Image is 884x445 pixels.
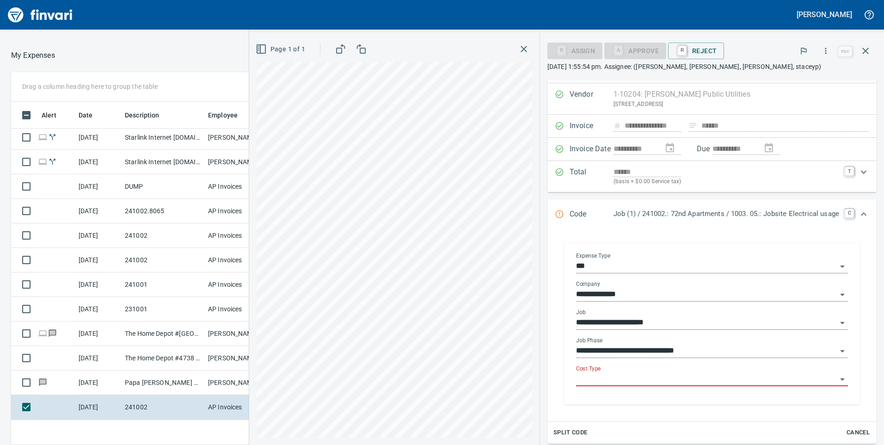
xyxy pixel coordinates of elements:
[668,43,724,59] button: RReject
[845,209,854,218] a: C
[121,125,204,150] td: Starlink Internet [DOMAIN_NAME] CA - 72nd
[121,223,204,248] td: 241002
[208,110,250,121] span: Employee
[816,41,836,61] button: More
[576,309,586,315] label: Job
[42,110,68,121] span: Alert
[547,46,602,54] div: Assign
[125,110,160,121] span: Description
[570,167,614,186] p: Total
[547,161,877,192] div: Expand
[678,45,687,56] a: R
[204,174,274,199] td: AP Invoices
[547,230,877,444] div: Expand
[11,50,55,61] p: My Expenses
[204,150,274,174] td: [PERSON_NAME]
[48,159,57,165] span: Split transaction
[38,159,48,165] span: Online transaction
[614,209,839,219] p: Job (1) / 241002.: 72nd Apartments / 1003. 05.: Jobsite Electrical usage
[836,316,849,329] button: Open
[38,134,48,140] span: Online transaction
[794,7,854,22] button: [PERSON_NAME]
[204,321,274,346] td: [PERSON_NAME]
[75,297,121,321] td: [DATE]
[6,4,75,26] img: Finvari
[38,330,48,336] span: Online transaction
[258,43,305,55] span: Page 1 of 1
[121,199,204,223] td: 241002.8065
[843,426,873,440] button: Cancel
[121,371,204,395] td: Papa [PERSON_NAME] Pizza # 3 Ridgefield [GEOGRAPHIC_DATA]
[48,134,57,140] span: Split transaction
[576,253,610,259] label: Expense Type
[121,395,204,420] td: 241002
[836,40,877,62] span: Close invoice
[75,371,121,395] td: [DATE]
[254,41,309,58] button: Page 1 of 1
[846,427,871,438] span: Cancel
[576,366,601,371] label: Cost Type
[204,297,274,321] td: AP Invoices
[204,248,274,272] td: AP Invoices
[75,199,121,223] td: [DATE]
[22,82,158,91] p: Drag a column heading here to group the table
[614,177,839,186] p: (basis + $0.00 Service tax)
[75,346,121,371] td: [DATE]
[75,248,121,272] td: [DATE]
[838,46,852,56] a: esc
[553,427,588,438] span: Split Code
[845,167,854,176] a: T
[576,338,602,343] label: Job Phase
[121,150,204,174] td: Starlink Internet [DOMAIN_NAME] CA - 120Up
[121,248,204,272] td: 241002
[75,174,121,199] td: [DATE]
[204,395,274,420] td: AP Invoices
[204,272,274,297] td: AP Invoices
[836,373,849,386] button: Open
[547,62,877,71] p: [DATE] 1:55:54 pm. Assignee: ([PERSON_NAME], [PERSON_NAME], [PERSON_NAME], staceyp)
[204,346,274,371] td: [PERSON_NAME]
[75,125,121,150] td: [DATE]
[836,260,849,273] button: Open
[793,41,814,61] button: Flag
[79,110,93,121] span: Date
[75,150,121,174] td: [DATE]
[121,346,204,371] td: The Home Depot #4738 [GEOGRAPHIC_DATA] [GEOGRAPHIC_DATA]
[675,43,717,59] span: Reject
[204,199,274,223] td: AP Invoices
[75,321,121,346] td: [DATE]
[75,395,121,420] td: [DATE]
[604,46,666,54] div: Cost Type required
[79,110,105,121] span: Date
[75,272,121,297] td: [DATE]
[121,321,204,346] td: The Home Depot #[GEOGRAPHIC_DATA]
[836,345,849,358] button: Open
[576,281,600,287] label: Company
[125,110,172,121] span: Description
[836,288,849,301] button: Open
[11,50,55,61] nav: breadcrumb
[570,209,614,221] p: Code
[204,371,274,395] td: [PERSON_NAME]
[38,379,48,385] span: Has messages
[547,199,877,230] div: Expand
[121,272,204,297] td: 241001
[797,10,852,19] h5: [PERSON_NAME]
[48,330,57,336] span: Has messages
[204,125,274,150] td: [PERSON_NAME]
[75,223,121,248] td: [DATE]
[551,426,590,440] button: Split Code
[208,110,238,121] span: Employee
[204,223,274,248] td: AP Invoices
[121,297,204,321] td: 231001
[121,174,204,199] td: DUMP
[42,110,56,121] span: Alert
